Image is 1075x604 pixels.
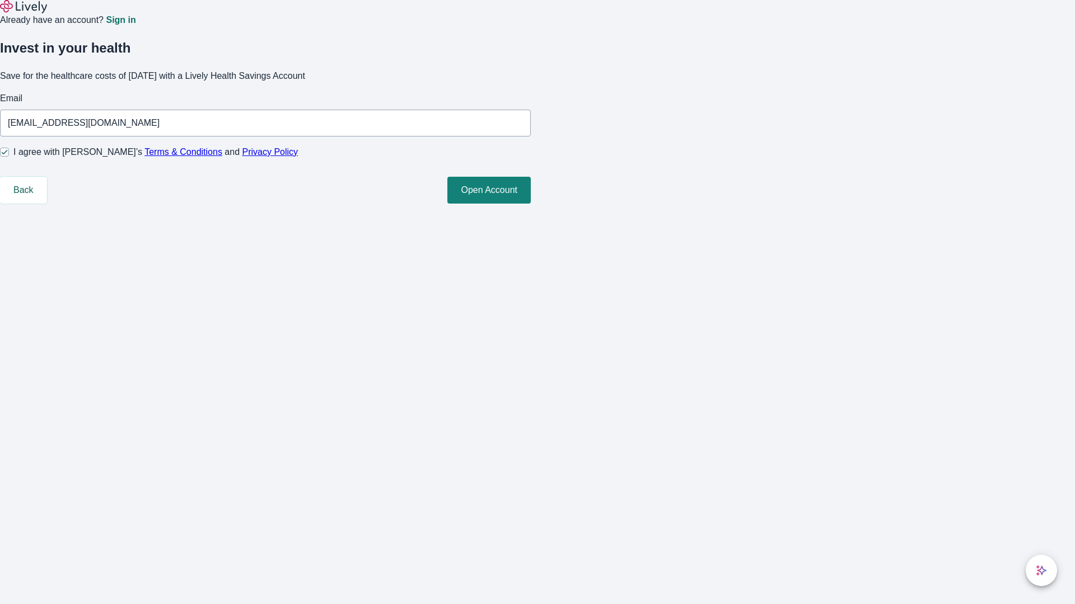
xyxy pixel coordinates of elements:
button: chat [1026,555,1057,586]
svg: Lively AI Assistant [1036,565,1047,576]
a: Sign in [106,16,135,25]
span: I agree with [PERSON_NAME]’s and [13,145,298,159]
a: Privacy Policy [242,147,298,157]
button: Open Account [447,177,531,204]
a: Terms & Conditions [144,147,222,157]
